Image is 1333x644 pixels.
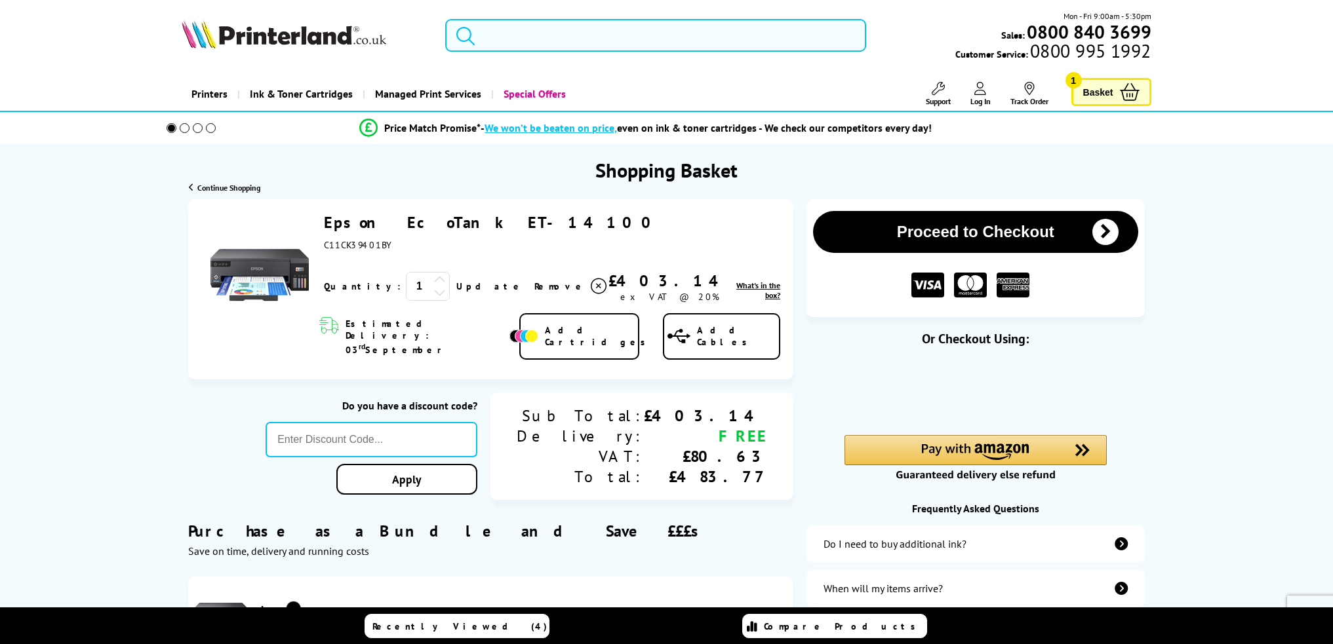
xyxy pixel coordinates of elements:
[1027,20,1151,44] b: 0800 840 3699
[1010,82,1048,106] a: Track Order
[365,614,549,638] a: Recently Viewed (4)
[324,239,395,251] span: C11CK39401BY
[997,273,1029,298] img: American Express
[911,273,944,298] img: VISA
[456,280,524,292] a: Update
[813,211,1138,253] button: Proceed to Checkout
[1025,26,1151,38] a: 0800 840 3699
[608,271,732,291] div: £403.14
[742,614,927,638] a: Compare Products
[732,280,780,300] a: lnk_inthebox
[372,620,547,632] span: Recently Viewed (4)
[485,121,617,134] span: We won’t be beaten on price,
[509,330,538,343] img: Add Cartridges
[182,20,386,48] img: Printerland Logo
[644,466,767,487] div: £483.77
[517,466,644,487] div: Total:
[1065,72,1082,88] span: 1
[277,593,310,626] img: Epson EcoTank ET-14100 + Black Ink Bottle (4,500 Pages)
[824,582,943,595] div: When will my items arrive?
[806,502,1145,515] div: Frequently Asked Questions
[644,446,767,466] div: £80.63
[336,464,477,495] a: Apply
[346,318,506,356] span: Estimated Delivery: 03 September
[845,368,1107,398] iframe: PayPal
[534,280,586,292] span: Remove
[697,324,779,348] span: Add Cables
[197,183,260,193] span: Continue Shopping
[182,20,429,51] a: Printerland Logo
[1001,29,1025,41] span: Sales:
[955,45,1151,60] span: Customer Service:
[324,280,401,292] span: Quantity:
[926,96,951,106] span: Support
[491,77,576,111] a: Special Offers
[1083,83,1113,101] span: Basket
[824,537,966,550] div: Do I need to buy additional ink?
[517,406,644,426] div: Sub Total:
[481,121,932,134] div: - even on ink & toner cartridges - We check our competitors every day!
[806,570,1145,607] a: items-arrive
[384,121,481,134] span: Price Match Promise*
[806,330,1145,347] div: Or Checkout Using:
[359,341,365,351] sup: rd
[806,525,1145,562] a: additional-ink
[1071,78,1151,106] a: Basket 1
[764,620,923,632] span: Compare Products
[324,212,660,233] a: Epson EcoTank ET-14100
[149,117,1144,140] li: modal_Promise
[195,583,247,635] img: Epson EcoTank ET-14100 + Black Ink Bottle (4,500 Pages)
[189,183,260,193] a: Continue Shopping
[237,77,363,111] a: Ink & Toner Cartridges
[545,324,652,348] span: Add Cartridges
[1064,10,1151,22] span: Mon - Fri 9:00am - 5:30pm
[517,446,644,466] div: VAT:
[188,544,793,558] div: Save on time, delivery and running costs
[266,422,477,457] input: Enter Discount Code...
[534,276,608,296] a: Delete item from your basket
[644,426,767,446] div: FREE
[845,435,1107,481] div: Amazon Pay - Use your Amazon account
[1028,45,1151,57] span: 0800 995 1992
[188,501,793,558] div: Purchase as a Bundle and Save £££s
[954,273,987,298] img: MASTER CARD
[210,212,309,311] img: Epson EcoTank ET-14100
[644,406,767,426] div: £403.14
[595,157,738,183] h1: Shopping Basket
[266,399,477,412] div: Do you have a discount code?
[620,291,719,303] span: ex VAT @ 20%
[926,82,951,106] a: Support
[250,77,353,111] span: Ink & Toner Cartridges
[970,82,991,106] a: Log In
[517,426,644,446] div: Delivery:
[182,77,237,111] a: Printers
[343,604,787,617] a: Epson EcoTank ET-14100 + Black Ink Bottle (4,500 Pages)
[736,280,780,300] span: What's in the box?
[363,77,491,111] a: Managed Print Services
[970,96,991,106] span: Log In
